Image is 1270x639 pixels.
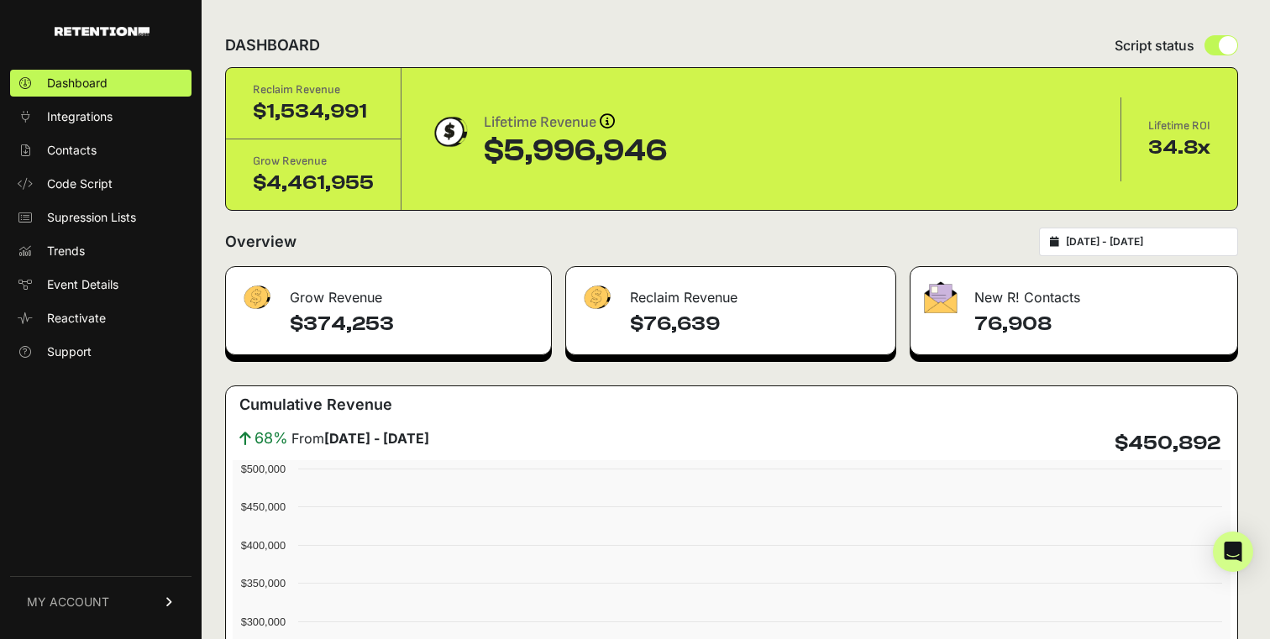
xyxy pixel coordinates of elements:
[428,111,470,153] img: dollar-coin-05c43ed7efb7bc0c12610022525b4bbbb207c7efeef5aecc26f025e68dcafac9.png
[630,311,881,338] h4: $76,639
[47,243,85,259] span: Trends
[10,103,192,130] a: Integrations
[241,500,286,513] text: $450,000
[10,70,192,97] a: Dashboard
[10,576,192,627] a: MY ACCOUNT
[55,27,150,36] img: Retention.com
[1115,35,1194,55] span: Script status
[253,98,374,125] div: $1,534,991
[580,281,613,314] img: fa-dollar-13500eef13a19c4ab2b9ed9ad552e47b0d9fc28b02b83b90ba0e00f96d6372e9.png
[241,615,286,628] text: $300,000
[10,170,192,197] a: Code Script
[241,463,286,475] text: $500,000
[290,311,538,338] h4: $374,253
[47,276,118,293] span: Event Details
[291,428,429,448] span: From
[253,170,374,196] div: $4,461,955
[253,153,374,170] div: Grow Revenue
[924,281,958,313] img: fa-envelope-19ae18322b30453b285274b1b8af3d052b27d846a4fbe8435d1a52b978f639a2.png
[484,134,667,168] div: $5,996,946
[10,305,192,332] a: Reactivate
[255,427,288,450] span: 68%
[10,238,192,265] a: Trends
[27,594,109,610] span: MY ACCOUNT
[47,209,136,226] span: Supression Lists
[10,137,192,164] a: Contacts
[226,267,551,317] div: Grow Revenue
[47,343,92,360] span: Support
[253,81,374,98] div: Reclaim Revenue
[47,142,97,159] span: Contacts
[324,430,429,447] strong: [DATE] - [DATE]
[484,111,667,134] div: Lifetime Revenue
[566,267,895,317] div: Reclaim Revenue
[239,281,273,314] img: fa-dollar-13500eef13a19c4ab2b9ed9ad552e47b0d9fc28b02b83b90ba0e00f96d6372e9.png
[47,310,106,327] span: Reactivate
[1148,134,1210,161] div: 34.8x
[241,577,286,589] text: $350,000
[1148,118,1210,134] div: Lifetime ROI
[47,108,113,125] span: Integrations
[10,338,192,365] a: Support
[47,75,108,92] span: Dashboard
[1213,532,1253,572] div: Open Intercom Messenger
[911,267,1237,317] div: New R! Contacts
[225,230,297,254] h2: Overview
[10,204,192,231] a: Supression Lists
[239,393,392,416] h3: Cumulative Revenue
[10,271,192,298] a: Event Details
[241,539,286,552] text: $400,000
[47,175,113,192] span: Code Script
[1115,430,1220,457] h4: $450,892
[225,34,320,57] h2: DASHBOARD
[974,311,1224,338] h4: 76,908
